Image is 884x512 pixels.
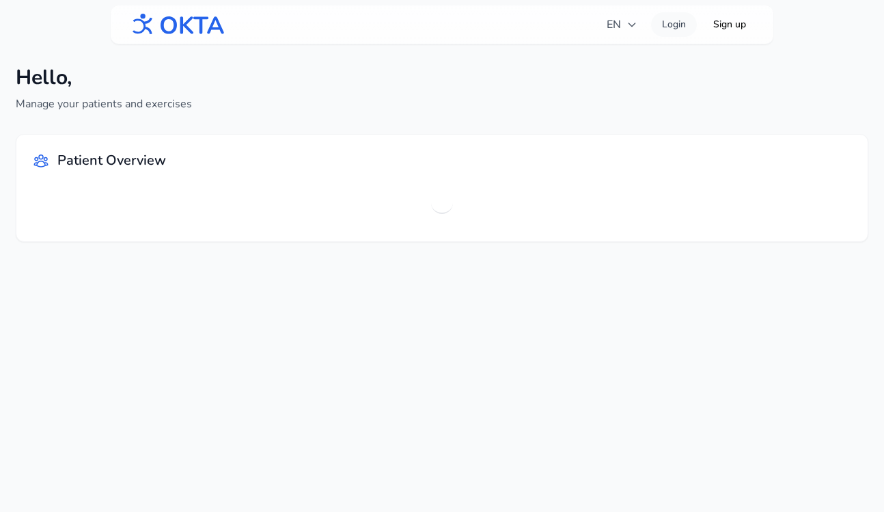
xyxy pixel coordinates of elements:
h2: Patient Overview [57,151,166,170]
h1: Hello, [16,66,192,90]
a: Login [651,12,697,37]
p: Manage your patients and exercises [16,96,192,112]
button: EN [598,11,646,38]
img: OKTA logo [127,7,225,42]
span: EN [607,16,637,33]
a: Sign up [702,12,757,37]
